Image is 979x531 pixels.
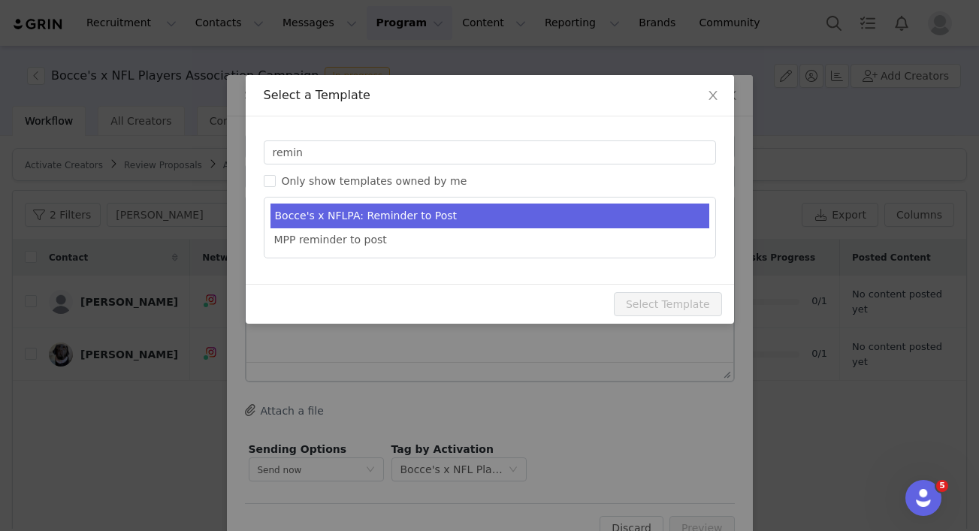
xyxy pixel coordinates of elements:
[264,140,716,164] input: Search templates ...
[276,175,473,187] span: Only show templates owned by me
[692,75,734,117] button: Close
[270,228,709,252] li: MPP reminder to post
[614,292,722,316] button: Select Template
[270,204,709,228] li: Bocce's x NFLPA: Reminder to Post
[936,480,948,492] span: 5
[905,480,941,516] iframe: Intercom live chat
[707,89,719,101] i: icon: close
[12,12,475,29] body: Rich Text Area. Press ALT-0 for help.
[264,87,716,104] div: Select a Template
